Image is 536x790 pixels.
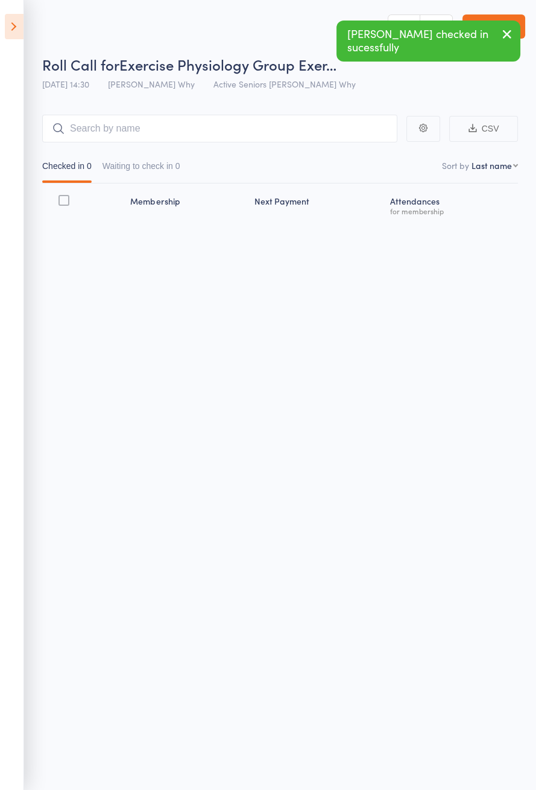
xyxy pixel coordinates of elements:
[108,78,195,90] span: [PERSON_NAME] Why
[42,54,119,74] span: Roll Call for
[213,78,356,90] span: Active Seniors [PERSON_NAME] Why
[462,14,525,39] a: Exit roll call
[250,189,385,221] div: Next Payment
[42,78,89,90] span: [DATE] 14:30
[119,54,336,74] span: Exercise Physiology Group Exer…
[42,115,397,142] input: Search by name
[442,159,469,171] label: Sort by
[42,155,92,183] button: Checked in0
[471,159,512,171] div: Last name
[87,161,92,171] div: 0
[385,189,518,221] div: Atten­dances
[125,189,250,221] div: Membership
[102,155,180,183] button: Waiting to check in0
[390,207,513,215] div: for membership
[175,161,180,171] div: 0
[336,21,520,62] div: [PERSON_NAME] checked in sucessfully
[449,116,518,142] button: CSV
